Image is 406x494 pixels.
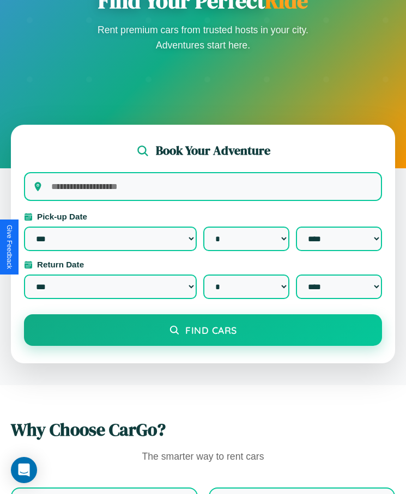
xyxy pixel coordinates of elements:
[11,448,395,466] p: The smarter way to rent cars
[24,314,382,346] button: Find Cars
[11,457,37,483] div: Open Intercom Messenger
[5,225,13,269] div: Give Feedback
[24,260,382,269] label: Return Date
[24,212,382,221] label: Pick-up Date
[156,142,270,159] h2: Book Your Adventure
[11,418,395,442] h2: Why Choose CarGo?
[94,22,312,53] p: Rent premium cars from trusted hosts in your city. Adventures start here.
